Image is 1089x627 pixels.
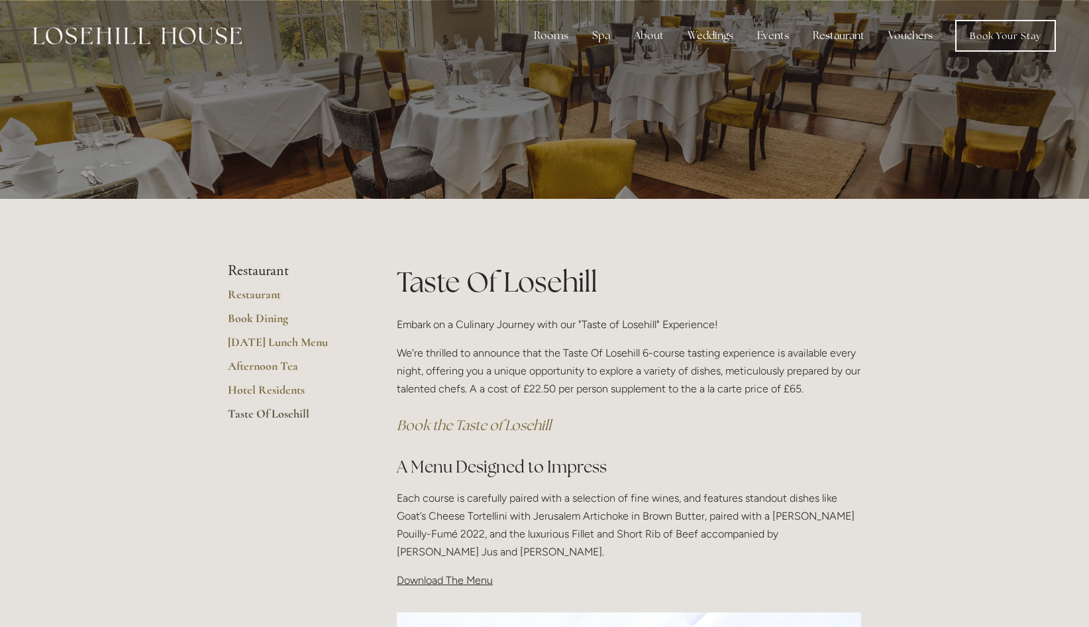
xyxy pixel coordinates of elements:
[228,311,354,335] a: Book Dining
[228,406,354,430] a: Taste Of Losehill
[397,262,861,302] h1: Taste Of Losehill
[397,489,861,561] p: Each course is carefully paired with a selection of fine wines, and features standout dishes like...
[747,23,800,49] div: Events
[955,20,1056,52] a: Book Your Stay
[33,27,242,44] img: Losehill House
[397,344,861,398] p: We're thrilled to announce that the Taste Of Losehill 6-course tasting experience is available ev...
[582,23,621,49] div: Spa
[228,287,354,311] a: Restaurant
[878,23,943,49] a: Vouchers
[228,262,354,280] li: Restaurant
[397,416,551,434] a: Book the Taste of Losehill
[623,23,674,49] div: About
[397,315,861,333] p: Embark on a Culinary Journey with our "Taste of Losehill" Experience!
[677,23,744,49] div: Weddings
[397,574,493,587] span: Download The Menu
[228,335,354,359] a: [DATE] Lunch Menu
[228,382,354,406] a: Hotel Residents
[397,455,861,479] h2: A Menu Designed to Impress
[228,359,354,382] a: Afternoon Tea
[523,23,579,49] div: Rooms
[802,23,875,49] div: Restaurant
